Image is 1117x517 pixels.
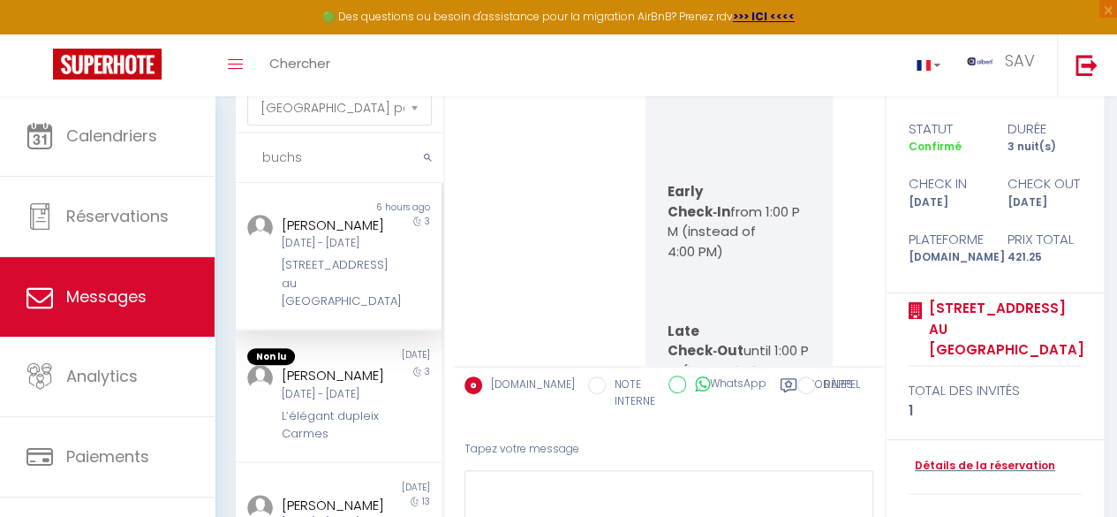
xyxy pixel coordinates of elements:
[668,322,743,361] strong: Late Check‑Out
[282,407,390,444] div: L’élégant dupleix Carmes
[1005,49,1035,72] span: SAV
[995,249,1093,266] div: 421.25
[247,365,273,391] img: ...
[282,215,390,236] div: [PERSON_NAME]
[338,201,441,215] div: 6 hours ago
[256,34,343,96] a: Chercher
[995,173,1093,194] div: check out
[897,194,995,211] div: [DATE]
[733,9,795,24] a: >>> ICI <<<<
[282,365,390,386] div: [PERSON_NAME]
[686,376,766,395] label: WhatsApp
[954,34,1057,96] a: ... SAV
[815,376,860,396] label: RAPPEL
[995,194,1093,211] div: [DATE]
[995,139,1093,156] div: 3 nuit(s)
[247,215,273,240] img: ...
[482,376,575,396] label: [DOMAIN_NAME]
[909,458,1055,475] a: Détails de la réservation
[282,386,390,403] div: [DATE] - [DATE]
[668,322,811,401] p: until 1:00 PM (instead of 11:00 AM)
[1075,54,1098,76] img: logout
[668,182,730,221] strong: Early Check‑In
[923,298,1084,361] a: [STREET_ADDRESS] au [GEOGRAPHIC_DATA]
[897,173,995,194] div: check in
[282,256,390,310] div: [STREET_ADDRESS] au [GEOGRAPHIC_DATA]
[247,348,295,366] span: Non lu
[464,428,873,471] div: Tapez votre message
[909,380,1083,401] div: total des invités
[53,49,162,80] img: Super Booking
[425,215,430,228] span: 3
[282,235,390,252] div: [DATE] - [DATE]
[282,495,390,516] div: [PERSON_NAME]
[66,125,157,147] span: Calendriers
[668,182,811,262] p: from 1:00 PM (instead of 4:00 PM)
[269,54,330,72] span: Chercher
[338,481,441,495] div: [DATE]
[66,365,138,387] span: Analytics
[897,118,995,140] div: statut
[995,229,1093,250] div: Prix total
[236,133,443,183] input: Rechercher un mot clé
[897,249,995,266] div: [DOMAIN_NAME]
[66,445,149,468] span: Paiements
[909,400,1083,422] div: 1
[66,205,169,227] span: Réservations
[995,118,1093,140] div: durée
[338,348,441,366] div: [DATE]
[66,285,147,308] span: Messages
[425,365,430,378] span: 3
[606,376,655,410] label: NOTE INTERNE
[897,229,995,250] div: Plateforme
[909,139,962,154] span: Confirmé
[422,495,430,508] span: 13
[967,57,993,65] img: ...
